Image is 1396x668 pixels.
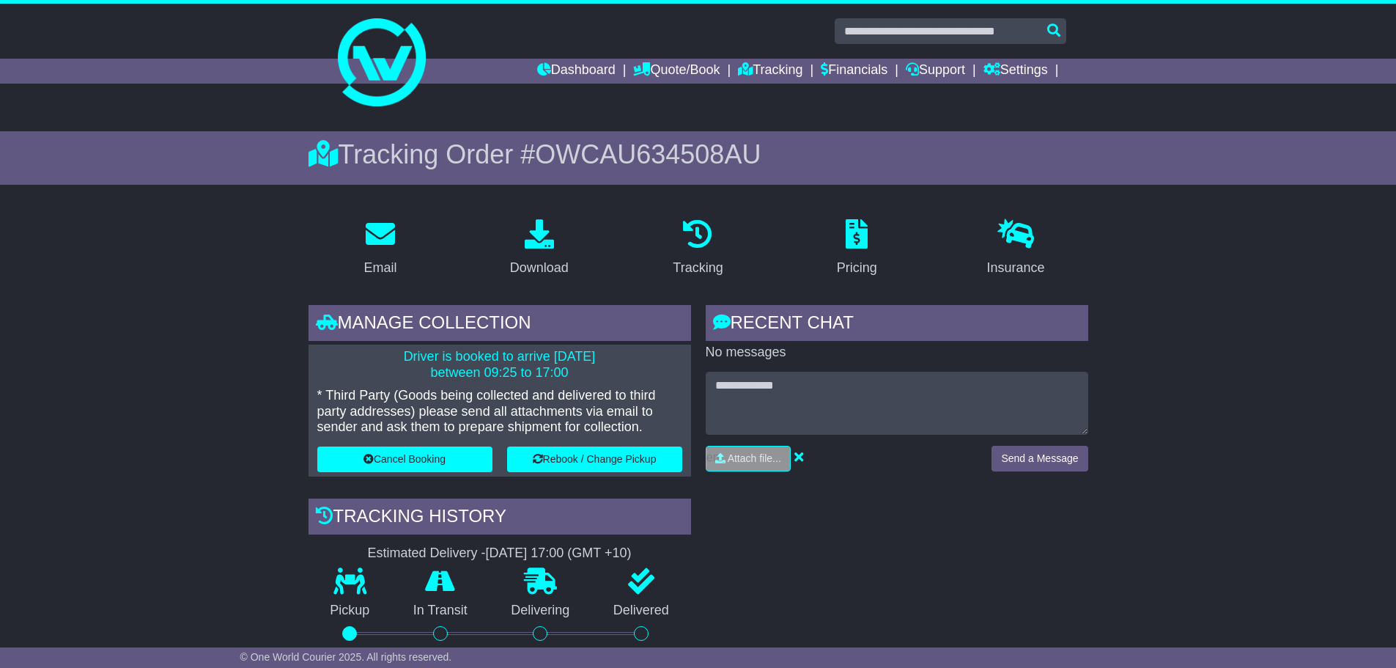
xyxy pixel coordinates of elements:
[706,305,1088,345] div: RECENT CHAT
[317,388,682,436] p: * Third Party (Goods being collected and delivered to third party addresses) please send all atta...
[363,258,396,278] div: Email
[821,59,887,84] a: Financials
[837,258,877,278] div: Pricing
[987,258,1045,278] div: Insurance
[827,214,887,283] a: Pricing
[706,345,1088,361] p: No messages
[535,139,761,169] span: OWCAU634508AU
[391,603,490,619] p: In Transit
[983,59,1048,84] a: Settings
[673,258,723,278] div: Tracking
[309,139,1088,170] div: Tracking Order #
[317,447,492,472] button: Cancel Booking
[507,447,682,472] button: Rebook / Change Pickup
[591,603,691,619] p: Delivered
[354,214,406,283] a: Email
[240,651,452,663] span: © One World Courier 2025. All rights reserved.
[663,214,732,283] a: Tracking
[906,59,965,84] a: Support
[317,349,682,381] p: Driver is booked to arrive [DATE] between 09:25 to 17:00
[537,59,616,84] a: Dashboard
[309,305,691,345] div: Manage collection
[490,603,592,619] p: Delivering
[309,546,691,562] div: Estimated Delivery -
[510,258,569,278] div: Download
[978,214,1055,283] a: Insurance
[309,499,691,538] div: Tracking history
[633,59,720,84] a: Quote/Book
[486,546,632,562] div: [DATE] 17:00 (GMT +10)
[738,59,802,84] a: Tracking
[991,446,1087,471] button: Send a Message
[309,603,392,619] p: Pickup
[501,214,578,283] a: Download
